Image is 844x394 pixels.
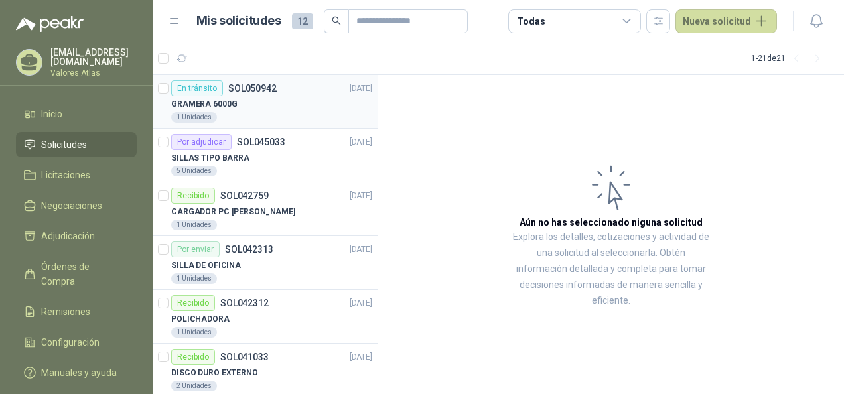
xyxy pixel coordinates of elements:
a: Remisiones [16,299,137,324]
span: 12 [292,13,313,29]
div: 1 Unidades [171,273,217,284]
a: RecibidoSOL042312[DATE] POLICHADORA1 Unidades [153,290,378,344]
a: En tránsitoSOL050942[DATE] GRAMERA 6000G1 Unidades [153,75,378,129]
p: SILLA DE OFICINA [171,259,241,272]
p: [DATE] [350,190,372,202]
div: En tránsito [171,80,223,96]
p: Explora los detalles, cotizaciones y actividad de una solicitud al seleccionarla. Obtén informaci... [511,230,711,309]
span: Solicitudes [41,137,87,152]
span: Adjudicación [41,229,95,243]
button: Nueva solicitud [675,9,777,33]
a: Por adjudicarSOL045033[DATE] SILLAS TIPO BARRA5 Unidades [153,129,378,182]
p: CARGADOR PC [PERSON_NAME] [171,206,295,218]
div: 5 Unidades [171,166,217,176]
p: [EMAIL_ADDRESS][DOMAIN_NAME] [50,48,137,66]
span: Órdenes de Compra [41,259,124,289]
div: 1 Unidades [171,112,217,123]
p: SOL042313 [225,245,273,254]
div: Por enviar [171,241,220,257]
p: SOL042759 [220,191,269,200]
a: RecibidoSOL042759[DATE] CARGADOR PC [PERSON_NAME]1 Unidades [153,182,378,236]
p: Valores Atlas [50,69,137,77]
div: 1 Unidades [171,327,217,338]
span: search [332,16,341,25]
a: Manuales y ayuda [16,360,137,385]
p: SOL050942 [228,84,277,93]
h3: Aún no has seleccionado niguna solicitud [520,215,703,230]
p: SILLAS TIPO BARRA [171,152,249,164]
div: Todas [517,14,545,29]
div: 1 Unidades [171,220,217,230]
p: SOL041033 [220,352,269,361]
p: [DATE] [350,243,372,256]
div: Por adjudicar [171,134,232,150]
p: POLICHADORA [171,313,230,326]
span: Licitaciones [41,168,90,182]
a: Configuración [16,330,137,355]
p: [DATE] [350,82,372,95]
a: Licitaciones [16,163,137,188]
a: Solicitudes [16,132,137,157]
div: 2 Unidades [171,381,217,391]
a: Por enviarSOL042313[DATE] SILLA DE OFICINA1 Unidades [153,236,378,290]
a: Inicio [16,101,137,127]
div: Recibido [171,188,215,204]
h1: Mis solicitudes [196,11,281,31]
a: Adjudicación [16,224,137,249]
div: 1 - 21 de 21 [751,48,828,69]
span: Manuales y ayuda [41,365,117,380]
a: Negociaciones [16,193,137,218]
p: [DATE] [350,297,372,310]
span: Configuración [41,335,100,350]
p: [DATE] [350,351,372,363]
p: SOL045033 [237,137,285,147]
p: [DATE] [350,136,372,149]
p: GRAMERA 6000G [171,98,237,111]
a: Órdenes de Compra [16,254,137,294]
div: Recibido [171,349,215,365]
span: Remisiones [41,304,90,319]
p: SOL042312 [220,298,269,308]
span: Negociaciones [41,198,102,213]
span: Inicio [41,107,62,121]
p: DISCO DURO EXTERNO [171,367,258,379]
img: Logo peakr [16,16,84,32]
div: Recibido [171,295,215,311]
